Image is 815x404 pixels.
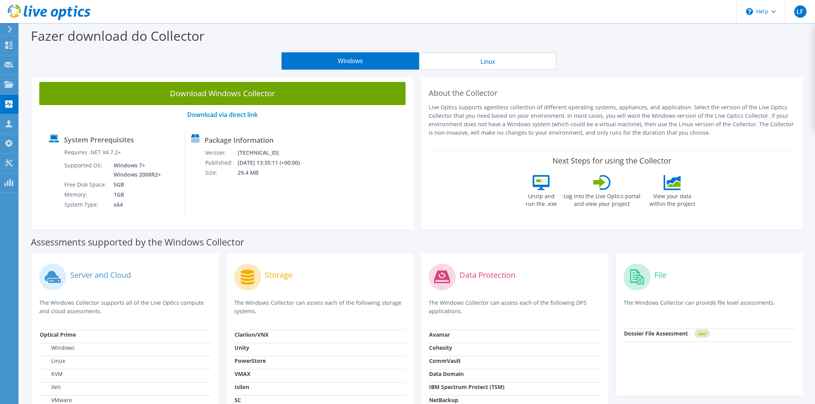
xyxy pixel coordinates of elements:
[40,344,75,352] label: Windows
[524,190,559,208] label: Unzip and run the .exe
[794,5,807,18] span: LF
[205,168,237,178] td: Size:
[64,200,108,210] td: System Type:
[108,200,163,210] td: x64
[235,331,268,338] strong: Clariion/VNX
[205,148,237,158] td: Version:
[40,396,72,404] label: VMware
[645,190,700,208] label: View your data within the project
[235,383,249,391] strong: Isilon
[39,299,211,316] p: The Windows Collector supports all of the Live Optics compute and cloud assessments.
[235,396,241,404] strong: SC
[108,160,163,180] td: Windows 7+ Windows 2008R2+
[235,357,266,364] strong: PowerStore
[40,383,61,391] label: Xen
[31,27,205,45] label: Fazer download do Collector
[31,238,244,246] label: Assessments supported by the Windows Collector
[429,370,464,377] strong: Data Domain
[237,168,310,178] td: 29.4 MB
[108,190,163,200] td: 1GB
[40,370,63,378] label: KVM
[64,149,121,156] label: Requires .NET V4.7.2+
[237,148,310,158] td: [TECHNICAL_ID]
[429,88,795,98] h2: About the Collector
[654,271,666,279] label: File
[429,357,461,364] strong: CommVault
[64,136,134,144] label: System Prerequisites
[187,110,258,119] a: Download via direct link
[419,52,557,70] button: Linux
[624,330,688,337] strong: Dossier File Assessment
[429,383,505,391] strong: IBM Spectrum Protect (TSM)
[429,344,452,351] strong: Cohesity
[235,370,250,377] strong: VMAX
[237,158,310,168] td: [DATE] 13:35:11 (+00:00)
[429,331,450,338] strong: Avamar
[40,331,76,338] strong: Optical Prime
[429,396,458,404] strong: NetBackup
[459,271,515,279] label: Data Protection
[64,160,108,180] td: Supported OS:
[205,158,237,168] td: Published:
[429,299,600,316] p: The Windows Collector can assess each of the following DPS applications.
[40,357,65,365] label: Linux
[552,156,671,165] label: Next Steps for using the Collector
[282,52,419,70] button: Windows
[265,271,292,279] label: Storage
[563,190,641,208] label: Log into the Live Optics portal and view your project
[64,180,108,190] td: Free Disk Space:
[39,82,406,105] a: Download Windows Collector
[429,103,795,137] p: Live Optics supports agentless collection of different operating systems, appliances, and applica...
[234,299,406,316] p: The Windows Collector can assess each of the following storage systems.
[70,271,131,279] label: Server and Cloud
[205,136,273,144] label: Package Information
[235,344,249,351] strong: Unity
[698,332,706,336] tspan: NEW!
[624,299,795,314] p: The Windows Collector can provide file level assessments.
[64,190,108,200] td: Memory:
[108,180,163,190] td: 5GB
[746,8,753,15] svg: \n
